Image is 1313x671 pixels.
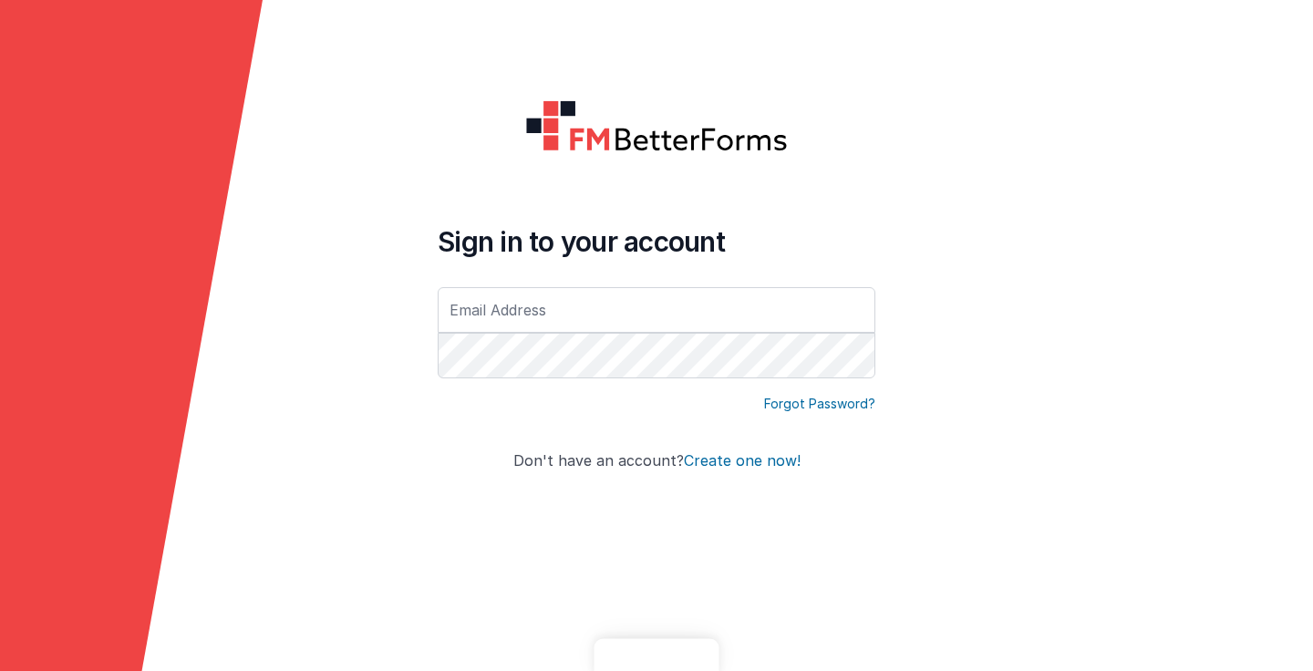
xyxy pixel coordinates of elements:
[438,453,875,470] h4: Don't have an account?
[684,453,801,470] button: Create one now!
[438,225,875,258] h4: Sign in to your account
[764,395,875,413] a: Forgot Password?
[438,287,875,333] input: Email Address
